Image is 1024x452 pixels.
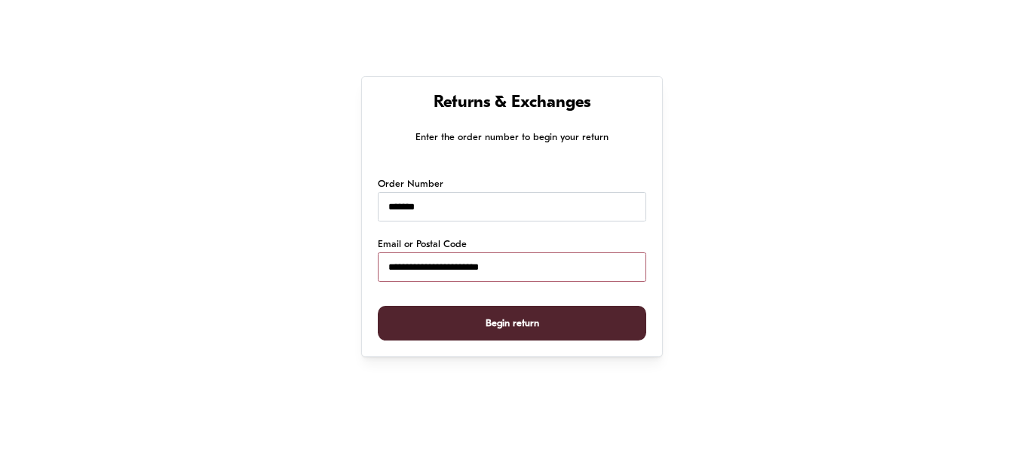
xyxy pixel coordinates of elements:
button: Begin return [378,306,646,341]
label: Email or Postal Code [378,237,467,252]
p: Enter the order number to begin your return [378,130,646,145]
label: Order Number [378,177,443,192]
h1: Returns & Exchanges [378,93,646,115]
span: Begin return [486,307,539,341]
